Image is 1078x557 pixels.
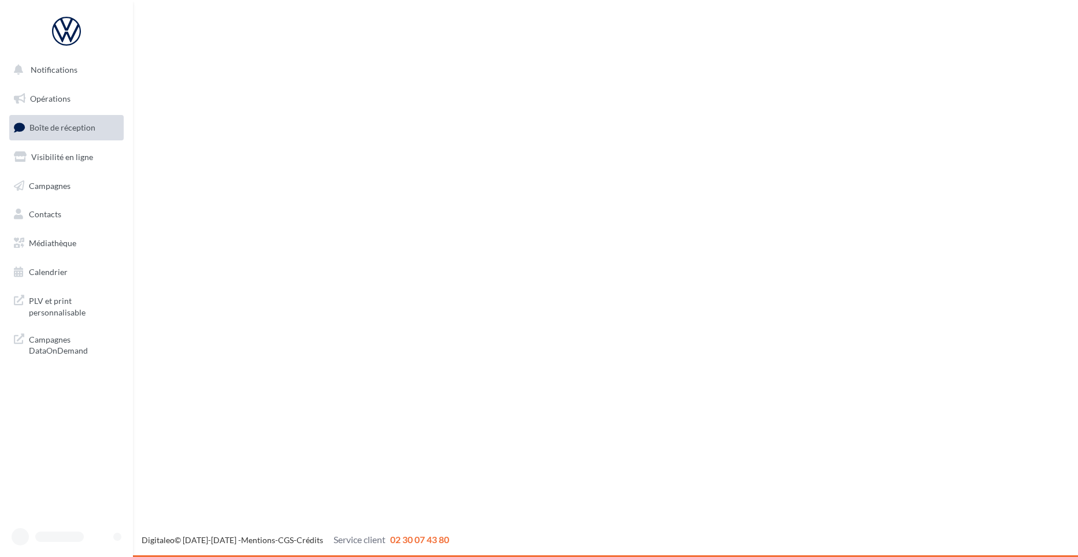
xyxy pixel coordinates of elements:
[29,238,76,248] span: Médiathèque
[31,152,93,162] span: Visibilité en ligne
[390,534,449,545] span: 02 30 07 43 80
[7,231,126,255] a: Médiathèque
[7,174,126,198] a: Campagnes
[297,535,323,545] a: Crédits
[241,535,275,545] a: Mentions
[142,535,449,545] span: © [DATE]-[DATE] - - -
[29,332,119,357] span: Campagnes DataOnDemand
[7,145,126,169] a: Visibilité en ligne
[30,94,71,103] span: Opérations
[7,327,126,361] a: Campagnes DataOnDemand
[29,293,119,318] span: PLV et print personnalisable
[7,115,126,140] a: Boîte de réception
[29,122,95,132] span: Boîte de réception
[7,288,126,322] a: PLV et print personnalisable
[7,202,126,226] a: Contacts
[29,267,68,277] span: Calendrier
[142,535,175,545] a: Digitaleo
[7,260,126,284] a: Calendrier
[334,534,386,545] span: Service client
[278,535,294,545] a: CGS
[29,180,71,190] span: Campagnes
[31,65,77,75] span: Notifications
[7,87,126,111] a: Opérations
[29,209,61,219] span: Contacts
[7,58,121,82] button: Notifications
